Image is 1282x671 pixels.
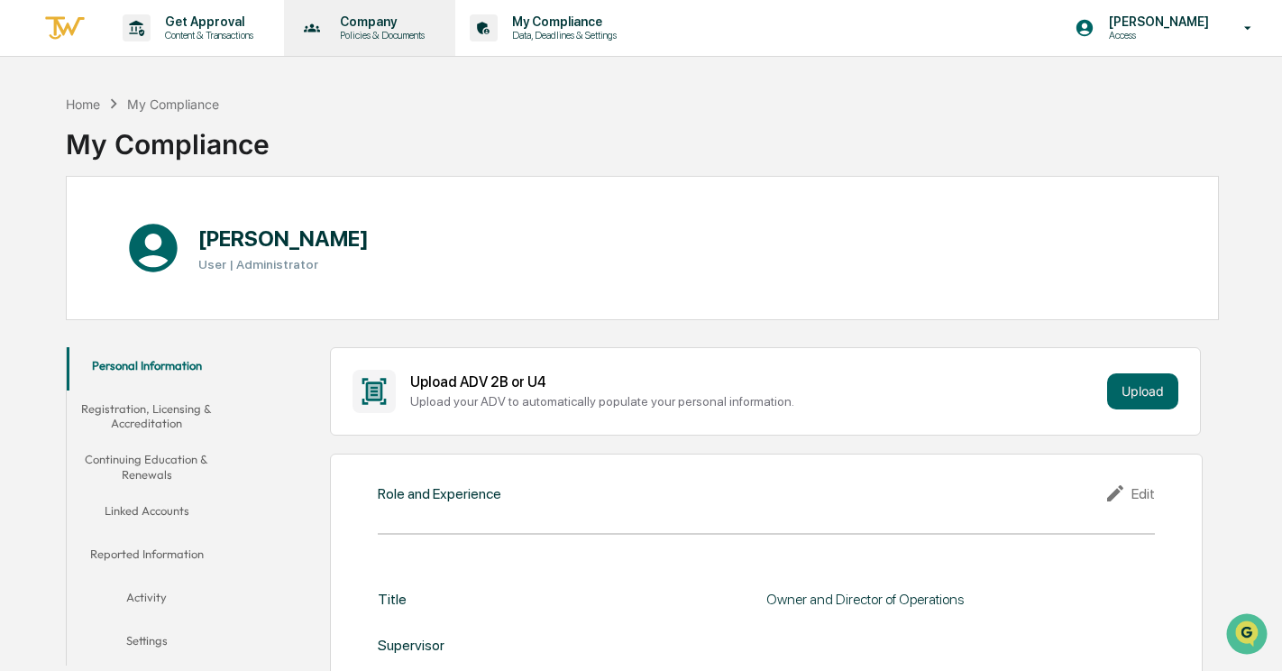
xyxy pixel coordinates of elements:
[36,227,116,245] span: Preclearance
[61,156,228,170] div: We're available if you need us!
[43,14,87,43] img: logo
[410,394,1101,409] div: Upload your ADV to automatically populate your personal information.
[498,14,626,29] p: My Compliance
[36,262,114,280] span: Data Lookup
[1224,611,1273,660] iframe: Open customer support
[378,591,407,608] div: Title
[325,14,434,29] p: Company
[18,38,328,67] p: How can we help?
[67,579,227,622] button: Activity
[766,591,1155,608] div: Owner and Director of Operations
[307,143,328,165] button: Start new chat
[1094,29,1218,41] p: Access
[1104,483,1155,504] div: Edit
[47,82,298,101] input: Clear
[18,263,32,278] div: 🔎
[151,14,262,29] p: Get Approval
[378,485,501,502] div: Role and Experience
[18,138,50,170] img: 1746055101610-c473b297-6a78-478c-a979-82029cc54cd1
[66,114,270,161] div: My Compliance
[67,622,227,666] button: Settings
[18,229,32,244] div: 🖐️
[198,257,369,271] h3: User | Administrator
[151,29,262,41] p: Content & Transactions
[67,441,227,492] button: Continuing Education & Renewals
[61,138,296,156] div: Start new chat
[410,373,1101,391] div: Upload ADV 2B or U4
[131,229,145,244] div: 🗄️
[66,97,100,112] div: Home
[1107,373,1178,409] button: Upload
[1094,14,1218,29] p: [PERSON_NAME]
[127,97,219,112] div: My Compliance
[11,254,121,287] a: 🔎Data Lookup
[179,306,218,319] span: Pylon
[149,227,224,245] span: Attestations
[198,225,369,252] h1: [PERSON_NAME]
[325,29,434,41] p: Policies & Documents
[67,347,227,666] div: secondary tabs example
[67,391,227,442] button: Registration, Licensing & Accreditation
[67,347,227,391] button: Personal Information
[11,220,124,253] a: 🖐️Preclearance
[124,220,231,253] a: 🗄️Attestations
[127,305,218,319] a: Powered byPylon
[498,29,626,41] p: Data, Deadlines & Settings
[378,637,444,654] div: Supervisor
[67,492,227,536] button: Linked Accounts
[67,536,227,579] button: Reported Information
